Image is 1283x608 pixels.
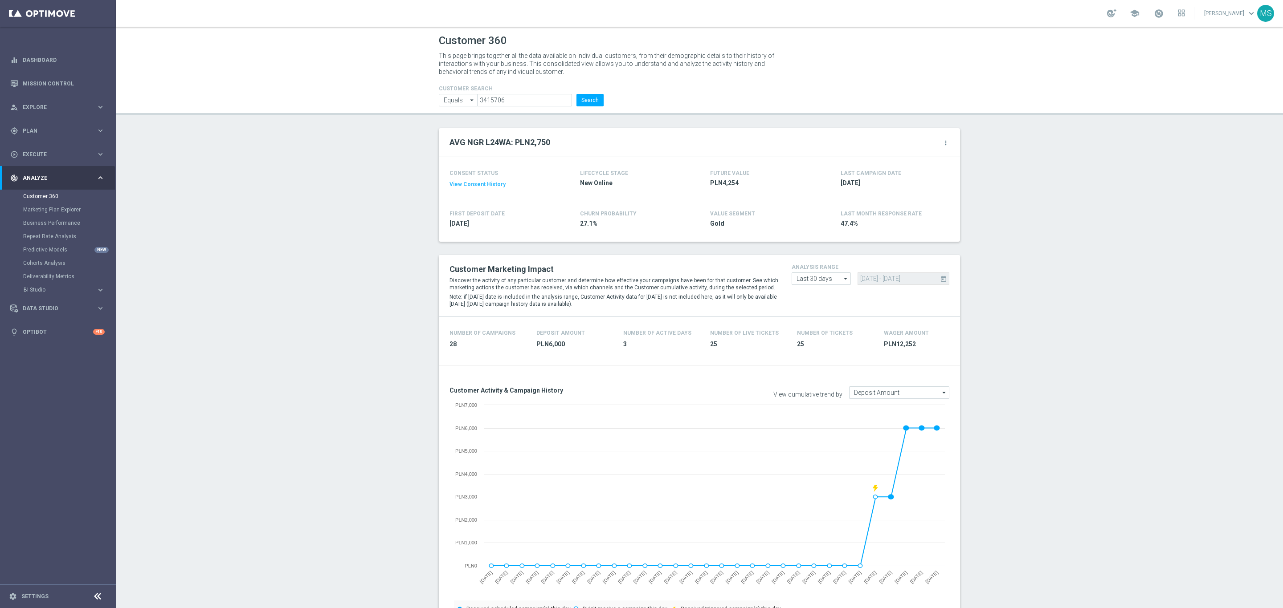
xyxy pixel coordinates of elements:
[841,219,945,228] span: 47.4%
[540,570,555,584] text: [DATE]
[1203,7,1257,20] a: [PERSON_NAME]keyboard_arrow_down
[632,570,647,584] text: [DATE]
[10,127,96,135] div: Plan
[449,211,505,217] h4: FIRST DEPOSIT DATE
[23,105,96,110] span: Explore
[455,471,477,477] text: PLN4,000
[439,34,960,47] h1: Customer 360
[10,56,18,64] i: equalizer
[792,264,949,270] h4: analysis range
[797,340,873,349] span: 25
[23,219,93,227] a: Business Performance
[847,570,862,584] text: [DATE]
[924,570,939,584] text: [DATE]
[10,127,18,135] i: gps_fixed
[23,203,115,216] div: Marketing Plan Explorer
[23,256,115,270] div: Cohorts Analysis
[771,570,785,584] text: [DATE]
[449,386,693,394] h3: Customer Activity & Campaign History
[623,330,691,336] h4: Number of Active Days
[863,570,878,584] text: [DATE]
[10,127,105,134] button: gps_fixed Plan keyboard_arrow_right
[24,287,87,292] span: BI Studio
[439,85,604,92] h4: CUSTOMER SEARCH
[23,243,115,256] div: Predictive Models
[455,494,477,499] text: PLN3,000
[841,179,945,187] span: 2025-10-14
[449,181,506,188] button: View Consent History
[23,206,93,213] a: Marketing Plan Explorer
[10,103,96,111] div: Explore
[10,150,18,158] i: play_circle_outline
[817,570,831,584] text: [DATE]
[942,139,949,146] i: more_vert
[477,94,572,106] input: Enter CID, Email, name or phone
[10,151,105,158] button: play_circle_outline Execute keyboard_arrow_right
[10,328,18,336] i: lightbulb
[9,592,17,600] i: settings
[710,179,814,187] span: PLN4,254
[709,570,724,584] text: [DATE]
[93,329,105,335] div: +10
[449,293,778,308] p: Note: if [DATE] date is included in the analysis range, Customer Activity data for [DATE] is not ...
[439,94,477,106] input: Enter CID, Email, name or phone
[23,230,115,243] div: Repeat Rate Analysis
[801,570,816,584] text: [DATE]
[740,570,755,584] text: [DATE]
[710,340,786,349] span: 25
[10,57,105,64] button: equalizer Dashboard
[23,283,115,296] div: BI Studio
[10,174,105,182] button: track_changes Analyze keyboard_arrow_right
[455,517,477,523] text: PLN2,000
[23,152,96,157] span: Execute
[617,570,632,584] text: [DATE]
[842,273,850,284] i: arrow_drop_down
[694,570,708,584] text: [DATE]
[10,304,96,312] div: Data Studio
[23,190,115,203] div: Customer 360
[23,72,105,95] a: Mission Control
[576,94,604,106] button: Search
[96,126,105,135] i: keyboard_arrow_right
[23,175,96,181] span: Analyze
[10,72,105,95] div: Mission Control
[832,570,847,584] text: [DATE]
[10,174,96,182] div: Analyze
[773,391,842,398] label: View cumulative trend by
[1130,8,1140,18] span: school
[23,270,115,283] div: Deliverability Metrics
[478,570,493,584] text: [DATE]
[23,273,93,280] a: Deliverability Metrics
[468,94,477,106] i: arrow_drop_down
[449,219,554,228] span: 2025-10-10
[678,570,693,584] text: [DATE]
[449,330,515,336] h4: Number of Campaigns
[23,216,115,230] div: Business Performance
[23,259,93,267] a: Cohorts Analysis
[449,170,554,176] h4: CONSENT STATUS
[648,570,662,584] text: [DATE]
[1246,8,1256,18] span: keyboard_arrow_down
[23,306,96,311] span: Data Studio
[710,211,755,217] h4: VALUE SEGMENT
[10,150,96,158] div: Execute
[525,570,539,584] text: [DATE]
[465,563,477,568] text: PLN0
[792,272,851,285] input: analysis range
[24,287,96,292] div: BI Studio
[509,570,524,584] text: [DATE]
[556,570,570,584] text: [DATE]
[586,570,601,584] text: [DATE]
[23,320,93,344] a: Optibot
[94,247,109,253] div: NEW
[841,211,922,217] span: LAST MONTH RESPONSE RATE
[940,387,949,398] i: arrow_drop_down
[878,570,893,584] text: [DATE]
[909,570,923,584] text: [DATE]
[449,277,778,291] p: Discover the activity of any particular customer and determine how effective your campaigns have ...
[96,150,105,158] i: keyboard_arrow_right
[10,305,105,312] button: Data Studio keyboard_arrow_right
